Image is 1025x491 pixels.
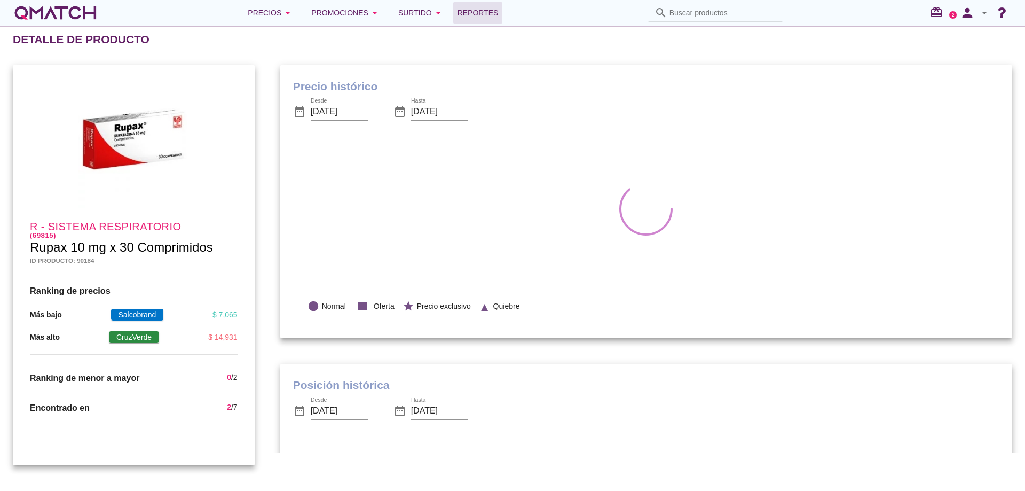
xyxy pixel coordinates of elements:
span: Quiebre [493,301,520,312]
i: redeem [930,6,947,19]
span: Salcobrand [111,309,164,321]
i: stop [354,298,371,315]
i: date_range [393,105,406,118]
i: arrow_drop_down [281,6,294,19]
input: Hasta [411,103,468,120]
a: 2 [949,11,957,19]
span: 7 [233,403,238,411]
i: arrow_drop_down [368,6,381,19]
p: Más alto [30,332,60,343]
h3: Ranking de precios [30,284,238,298]
i: lens [307,300,319,312]
span: 2 [233,373,238,381]
a: white-qmatch-logo [13,2,98,24]
div: Promociones [311,6,381,19]
button: Precios [239,2,303,24]
i: date_range [293,404,306,417]
div: Precios [248,6,294,19]
input: Desde [311,103,368,120]
h6: (69815) [30,232,238,239]
i: arrow_drop_down [978,6,991,19]
i: date_range [293,105,306,118]
span: Reportes [458,6,499,19]
input: Hasta [411,402,468,419]
button: Promociones [303,2,390,24]
span: Encontrado en [30,403,90,412]
div: / [227,402,237,415]
span: Rupax 10 mg x 30 Comprimidos [30,240,213,254]
span: 2 [227,403,231,411]
i: arrow_drop_down [432,6,445,19]
i: ▲ [479,299,491,311]
span: Precio exclusivo [417,301,471,312]
div: Surtido [398,6,445,19]
div: $ 14,931 [208,332,238,343]
p: Más bajo [30,309,62,321]
i: date_range [393,404,406,417]
div: $ 7,065 [212,309,238,321]
input: Desde [311,402,368,419]
h5: Id producto: 90184 [30,256,238,265]
text: 2 [952,12,955,17]
span: CruzVerde [109,331,159,343]
h1: Posición histórica [293,377,999,394]
button: Surtido [390,2,453,24]
span: Ranking de menor a mayor [30,373,139,383]
input: Buscar productos [669,4,776,21]
h4: R - Sistema respiratorio [30,221,238,239]
h2: Detalle de producto [13,31,149,48]
i: search [655,6,667,19]
span: Oferta [374,301,395,312]
span: 0 [227,373,231,381]
h1: Precio histórico [293,78,999,95]
i: star [403,300,414,312]
i: person [957,5,978,20]
span: Normal [322,301,346,312]
div: / [227,372,237,385]
a: Reportes [453,2,503,24]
